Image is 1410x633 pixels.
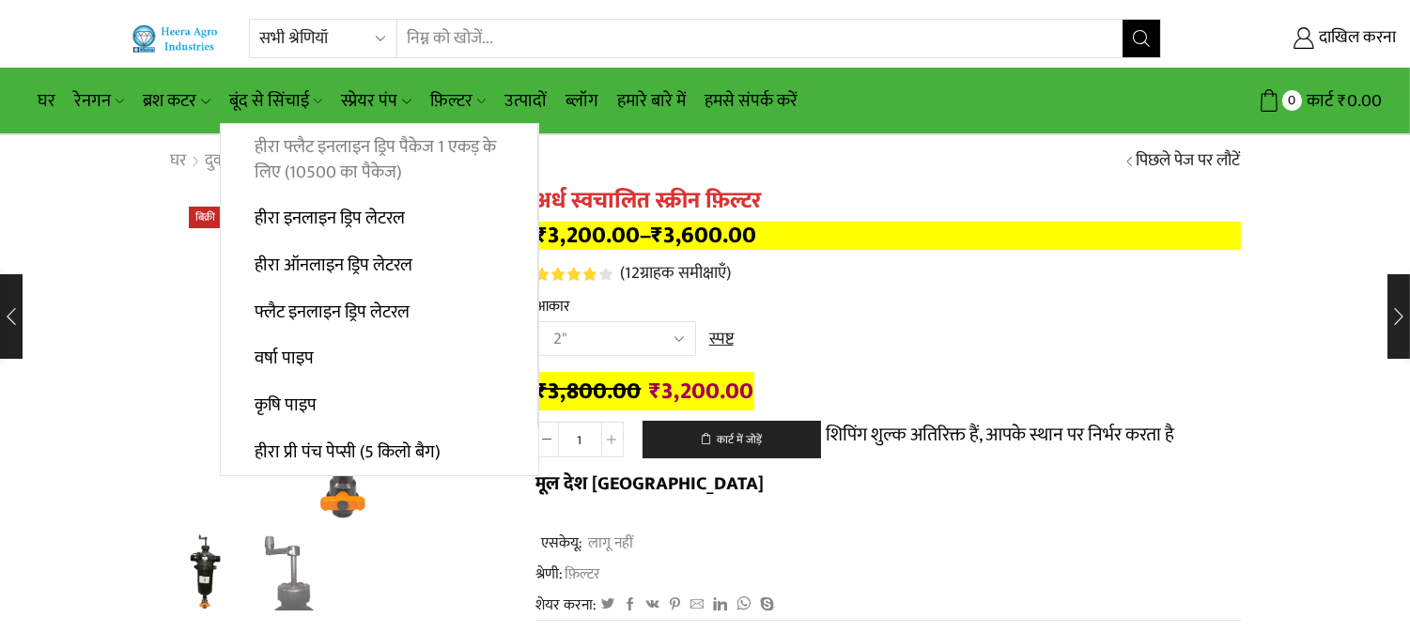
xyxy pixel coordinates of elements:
[504,86,547,116] font: उत्पादों
[165,533,243,610] img: अर्ध स्वचालित स्क्रीन फ़िल्टर
[1307,86,1333,116] font: कार्ट
[252,535,330,613] a: 2
[617,86,686,116] font: हमारे बारे में
[133,79,219,123] a: ब्रश कटर
[229,86,309,116] font: बूंद से सिंचाई
[641,216,652,255] font: –
[536,562,564,586] font: श्रेणी:
[717,431,762,449] font: कार्ट में जोड़ें
[255,132,496,187] font: हीरा फ्लैट इनलाइन ड्रिप पैकेज 1 एकड़ के लिए (10500 का पैकेज)
[1180,84,1382,118] a: 0 कार्ट ₹0.00
[397,20,1122,57] input: निम्न को खोजें...
[170,149,300,174] nav: ब्रेडक्रम्ब
[650,372,662,410] font: ₹
[549,216,641,255] font: 3,200.00
[221,382,537,429] a: कृषि पाइप
[539,531,583,555] font: एसकेयू:
[255,438,441,467] font: हीरा प्री पंच पेप्सी (5 किलो बैग)
[536,372,549,410] font: ₹
[28,79,65,123] a: घर
[709,328,734,352] a: विकल्प साफ़ करें
[705,86,798,116] font: हमसे संपर्क करें
[165,535,243,610] li: 1 / 2
[495,79,556,123] a: उत्पादों
[143,86,196,116] font: ब्रश कटर
[566,562,601,586] font: फ़िल्टर
[430,86,473,116] font: फ़िल्टर
[196,208,216,226] font: बिक्री
[564,562,601,586] a: फ़िल्टर
[536,216,549,255] font: ₹
[255,204,405,233] font: हीरा इनलाइन ड्रिप लेटरल
[536,294,571,318] font: आकार
[662,372,754,410] font: 3,200.00
[536,468,765,500] font: मूल देश [GEOGRAPHIC_DATA]
[1137,149,1241,174] a: पिछले पेज पर लौटें
[608,79,695,123] a: हमारे बारे में
[586,531,634,555] font: लागू नहीं
[220,79,332,123] a: बूंद से सिंचाई
[170,188,508,526] div: 1 / 2
[826,419,1174,451] font: शिपिंग शुल्क अतिरिक्त हैं, आपके स्थान पर निर्भर करता है
[206,147,240,175] font: दुकान
[171,147,187,175] font: घर
[536,268,612,281] div: 5 में से 3.92 रेटिंग
[1288,89,1295,112] font: 0
[536,593,597,617] font: शेयर करना:
[1137,147,1241,175] font: पिछले पेज पर लौटें
[38,86,55,116] font: घर
[252,535,330,610] li: 2 / 2
[1319,23,1396,52] font: दाखिल करना
[255,391,317,420] font: कृषि पाइप
[695,79,807,123] a: हमसे संपर्क करें
[536,182,762,220] font: अर्ध स्वचालित स्क्रीन फ़िल्टर
[549,372,642,410] font: 3,800.00
[643,421,821,458] button: कार्ट में जोड़ें
[255,251,412,280] font: हीरा ऑनलाइन ड्रिप लेटरल
[332,79,420,123] a: स्प्रेयर पंप
[566,86,598,116] font: ब्लॉग
[1338,86,1347,116] font: ₹
[652,216,664,255] font: ₹
[621,262,732,286] a: (12ग्राहक समीक्षाएँ)
[709,325,734,353] font: स्पष्ट
[641,259,732,287] font: ग्राहक समीक्षाएँ)
[74,86,111,116] font: रेनगन
[221,335,537,382] a: वर्षा पाइप
[221,242,537,289] a: हीरा ऑनलाइन ड्रिप लेटरल
[65,79,133,123] a: रेनगन
[221,124,537,196] a: हीरा फ्लैट इनलाइन ड्रिप पैकेज 1 एकड़ के लिए (10500 का पैकेज)
[255,344,314,373] font: वर्षा पाइप
[1347,86,1382,116] font: 0.00
[559,422,601,457] input: उत्पाद गुणवत्ता
[664,216,757,255] font: 3,600.00
[1123,20,1160,57] button: खोज बटन
[556,79,608,123] a: ब्लॉग
[221,428,538,475] a: हीरा प्री पंच पेप्सी (5 किलो बैग)
[421,79,495,123] a: फ़िल्टर
[205,149,241,174] a: दुकान
[221,288,537,335] a: फ्लैट इनलाइन ड्रिप लेटरल
[170,149,188,174] a: घर
[626,259,641,287] font: 12
[1189,22,1396,55] a: दाखिल करना
[221,195,537,242] a: हीरा इनलाइन ड्रिप लेटरल
[621,259,626,287] font: (
[341,86,397,116] font: स्प्रेयर पंप
[255,298,410,327] font: फ्लैट इनलाइन ड्रिप लेटरल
